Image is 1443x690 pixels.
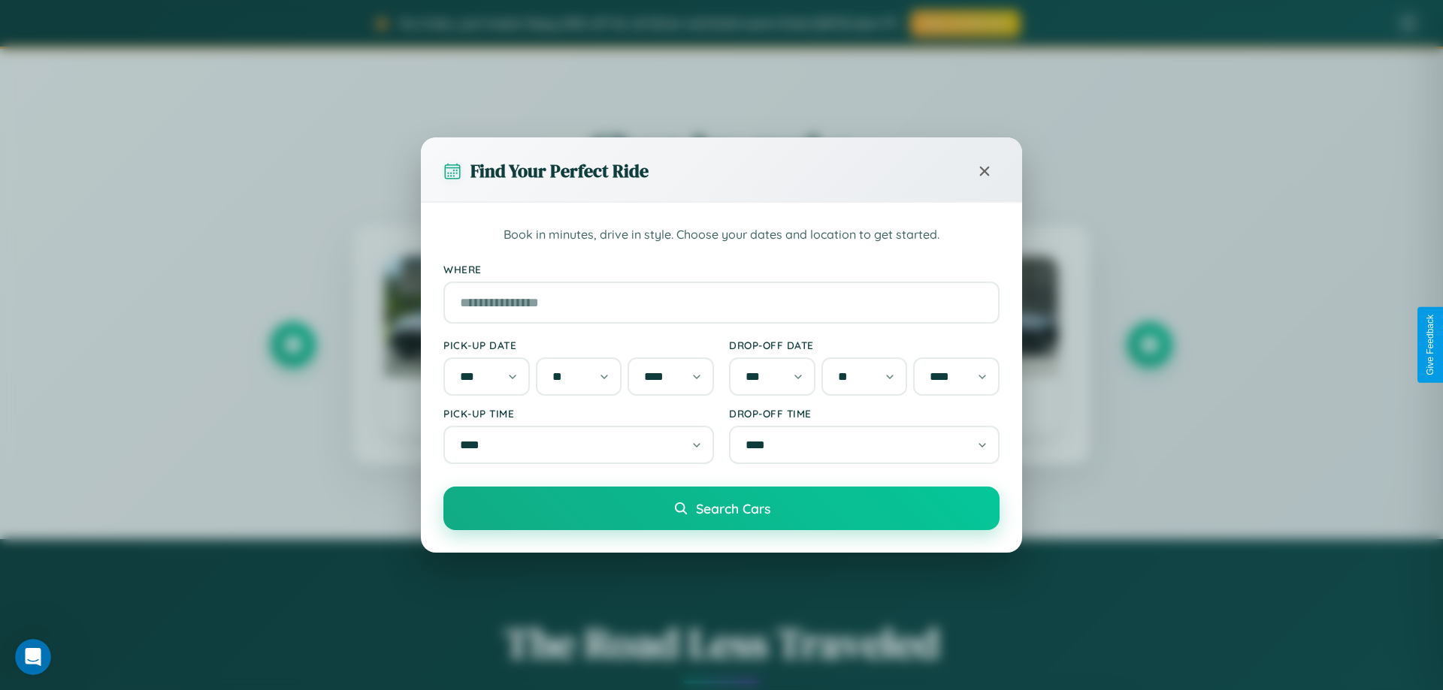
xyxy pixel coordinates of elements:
[443,225,1000,245] p: Book in minutes, drive in style. Choose your dates and location to get started.
[443,263,1000,276] label: Where
[443,487,1000,530] button: Search Cars
[729,339,1000,351] label: Drop-off Date
[470,158,649,183] h3: Find Your Perfect Ride
[443,407,714,420] label: Pick-up Time
[696,500,770,517] span: Search Cars
[729,407,1000,420] label: Drop-off Time
[443,339,714,351] label: Pick-up Date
